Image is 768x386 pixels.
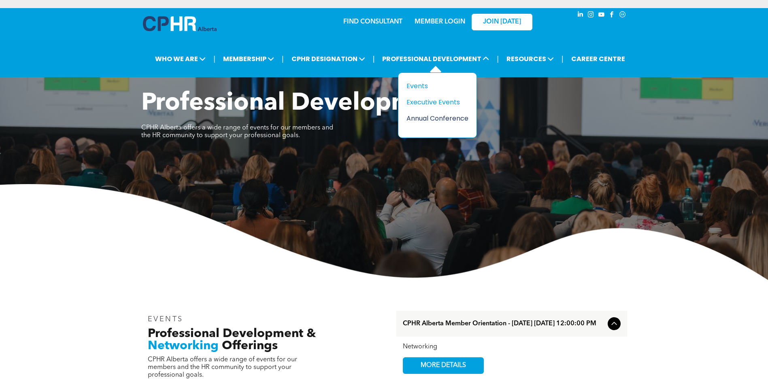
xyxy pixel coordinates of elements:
div: Annual Conference [406,113,462,123]
div: Executive Events [406,97,462,107]
a: JOIN [DATE] [472,14,532,30]
span: CPHR DESIGNATION [289,51,368,66]
a: facebook [608,10,617,21]
span: RESOURCES [504,51,556,66]
span: JOIN [DATE] [483,18,521,26]
a: MORE DETAILS [403,357,484,374]
a: Events [406,81,468,91]
span: CPHR Alberta offers a wide range of events for our members and the HR community to support your p... [141,125,333,139]
li: | [562,51,564,67]
a: instagram [587,10,596,21]
a: Executive Events [406,97,468,107]
li: | [373,51,375,67]
span: Professional Development & [148,328,316,340]
span: Professional Development [141,91,452,116]
span: Offerings [222,340,278,352]
li: | [213,51,215,67]
div: Events [406,81,462,91]
a: Social network [618,10,627,21]
a: Annual Conference [406,113,468,123]
span: MEMBERSHIP [221,51,277,66]
li: | [497,51,499,67]
span: PROFESSIONAL DEVELOPMENT [380,51,491,66]
span: Networking [148,340,219,352]
div: Networking [403,343,621,351]
a: MEMBER LOGIN [415,19,465,25]
span: WHO WE ARE [153,51,208,66]
li: | [282,51,284,67]
a: FIND CONSULTANT [343,19,402,25]
span: CPHR Alberta offers a wide range of events for our members and the HR community to support your p... [148,356,297,378]
img: A blue and white logo for cp alberta [143,16,217,31]
a: CAREER CENTRE [569,51,628,66]
a: linkedin [576,10,585,21]
a: youtube [597,10,606,21]
span: EVENTS [148,316,184,323]
span: MORE DETAILS [411,358,475,373]
span: CPHR Alberta Member Orientation - [DATE] [DATE] 12:00:00 PM [403,320,604,328]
